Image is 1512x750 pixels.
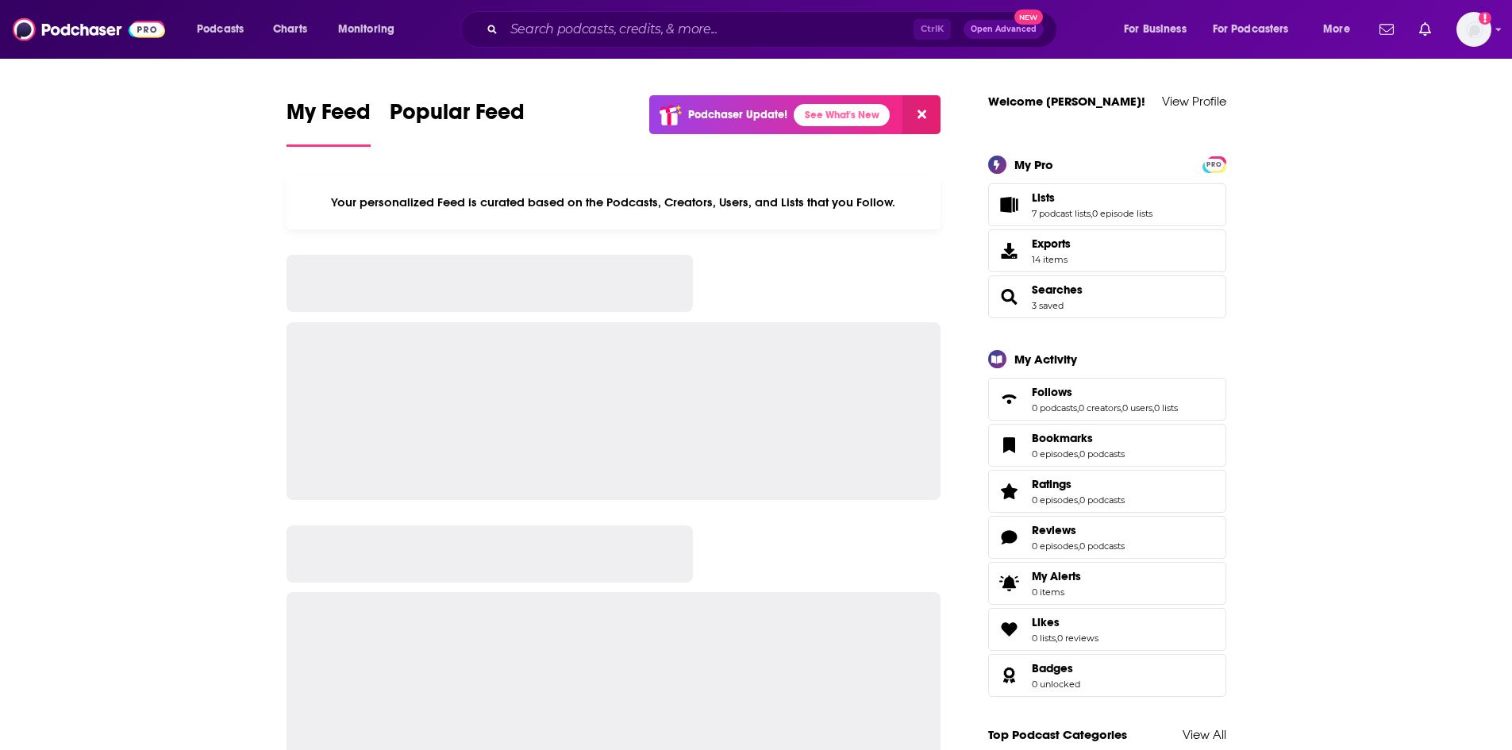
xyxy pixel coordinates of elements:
a: 0 episodes [1032,540,1078,552]
span: Exports [1032,237,1071,251]
a: Ratings [994,480,1025,502]
div: My Pro [1014,157,1053,172]
span: Logged in as luilaking [1456,12,1491,47]
a: Lists [994,194,1025,216]
button: open menu [186,17,264,42]
a: Welcome [PERSON_NAME]! [988,94,1145,109]
img: Podchaser - Follow, Share and Rate Podcasts [13,14,165,44]
p: Podchaser Update! [688,108,787,121]
span: Exports [994,240,1025,262]
a: Likes [994,618,1025,640]
span: Likes [988,608,1226,651]
a: 0 episodes [1032,494,1078,506]
a: My Alerts [988,562,1226,605]
span: Follows [988,378,1226,421]
span: Reviews [988,516,1226,559]
span: Searches [988,275,1226,318]
span: , [1078,494,1079,506]
a: Reviews [1032,523,1125,537]
a: Searches [1032,283,1083,297]
a: 0 podcasts [1079,494,1125,506]
a: Exports [988,229,1226,272]
a: Likes [1032,615,1098,629]
a: 0 episode lists [1092,208,1152,219]
a: Badges [1032,661,1080,675]
a: 0 reviews [1057,633,1098,644]
a: Show notifications dropdown [1373,16,1400,43]
a: 0 users [1122,402,1152,413]
span: Likes [1032,615,1060,629]
span: My Alerts [994,572,1025,594]
a: 0 unlocked [1032,679,1080,690]
a: See What's New [794,104,890,126]
button: open menu [1312,17,1370,42]
span: Lists [988,183,1226,226]
span: , [1056,633,1057,644]
input: Search podcasts, credits, & more... [504,17,914,42]
span: For Podcasters [1213,18,1289,40]
a: 0 episodes [1032,448,1078,460]
span: , [1121,402,1122,413]
span: My Alerts [1032,569,1081,583]
span: 14 items [1032,254,1071,265]
div: My Activity [1014,352,1077,367]
span: Podcasts [197,18,244,40]
span: Ctrl K [914,19,951,40]
span: My Feed [287,98,371,135]
a: View All [1183,727,1226,742]
span: More [1323,18,1350,40]
a: 0 podcasts [1079,448,1125,460]
span: For Business [1124,18,1187,40]
a: 3 saved [1032,300,1064,311]
img: User Profile [1456,12,1491,47]
a: 7 podcast lists [1032,208,1091,219]
button: open menu [1202,17,1312,42]
span: , [1078,448,1079,460]
span: Badges [1032,661,1073,675]
span: Reviews [1032,523,1076,537]
div: Your personalized Feed is curated based on the Podcasts, Creators, Users, and Lists that you Follow. [287,175,941,229]
a: View Profile [1162,94,1226,109]
a: 0 creators [1079,402,1121,413]
a: 0 podcasts [1079,540,1125,552]
span: Bookmarks [1032,431,1093,445]
div: Search podcasts, credits, & more... [475,11,1072,48]
span: Lists [1032,190,1055,205]
span: , [1077,402,1079,413]
a: Searches [994,286,1025,308]
button: open menu [1113,17,1206,42]
a: Charts [263,17,317,42]
a: PRO [1205,157,1224,169]
a: 0 lists [1032,633,1056,644]
span: Follows [1032,385,1072,399]
a: Reviews [994,526,1025,548]
a: My Feed [287,98,371,147]
span: Badges [988,654,1226,697]
a: Bookmarks [994,434,1025,456]
span: Bookmarks [988,424,1226,467]
button: Open AdvancedNew [964,20,1044,39]
a: Badges [994,664,1025,687]
a: Follows [994,388,1025,410]
button: open menu [327,17,415,42]
a: Bookmarks [1032,431,1125,445]
span: Ratings [1032,477,1071,491]
a: Ratings [1032,477,1125,491]
span: Charts [273,18,307,40]
svg: Add a profile image [1479,12,1491,25]
span: PRO [1205,159,1224,171]
button: Show profile menu [1456,12,1491,47]
a: Show notifications dropdown [1413,16,1437,43]
span: 0 items [1032,587,1081,598]
span: , [1078,540,1079,552]
a: Follows [1032,385,1178,399]
span: New [1014,10,1043,25]
a: 0 podcasts [1032,402,1077,413]
span: , [1152,402,1154,413]
span: Open Advanced [971,25,1037,33]
a: Top Podcast Categories [988,727,1127,742]
a: Lists [1032,190,1152,205]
